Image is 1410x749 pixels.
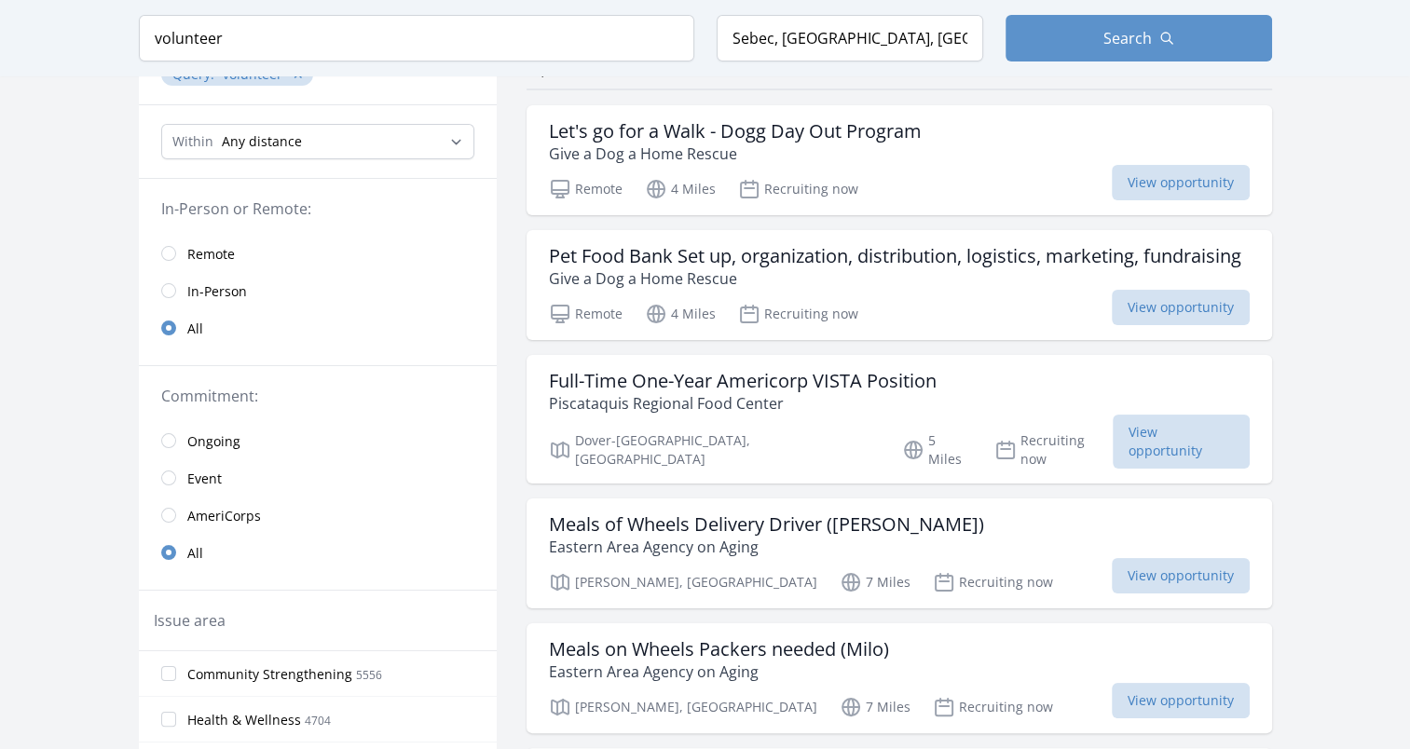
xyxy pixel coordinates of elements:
[717,15,983,61] input: Location
[933,571,1053,593] p: Recruiting now
[840,571,910,593] p: 7 Miles
[1112,290,1250,325] span: View opportunity
[527,355,1272,483] a: Full-Time One-Year Americorp VISTA Position Piscataquis Regional Food Center Dover-[GEOGRAPHIC_DA...
[161,712,176,727] input: Health & Wellness 4704
[161,666,176,681] input: Community Strengthening 5556
[139,272,497,309] a: In-Person
[1006,15,1272,61] button: Search
[738,178,858,200] p: Recruiting now
[645,303,716,325] p: 4 Miles
[139,235,497,272] a: Remote
[549,370,937,392] h3: Full-Time One-Year Americorp VISTA Position
[933,696,1053,718] p: Recruiting now
[994,431,1113,469] p: Recruiting now
[187,711,301,729] span: Health & Wellness
[139,534,497,571] a: All
[527,623,1272,733] a: Meals on Wheels Packers needed (Milo) Eastern Area Agency on Aging [PERSON_NAME], [GEOGRAPHIC_DAT...
[187,432,240,451] span: Ongoing
[549,392,937,415] p: Piscataquis Regional Food Center
[139,497,497,534] a: AmeriCorps
[139,15,694,61] input: Keyword
[549,431,880,469] p: Dover-[GEOGRAPHIC_DATA], [GEOGRAPHIC_DATA]
[549,267,1241,290] p: Give a Dog a Home Rescue
[549,143,922,165] p: Give a Dog a Home Rescue
[549,660,889,683] p: Eastern Area Agency on Aging
[187,544,203,563] span: All
[139,459,497,497] a: Event
[645,178,716,200] p: 4 Miles
[1103,27,1152,49] span: Search
[549,120,922,143] h3: Let's go for a Walk - Dogg Day Out Program
[902,431,972,469] p: 5 Miles
[1112,558,1250,593] span: View opportunity
[527,498,1272,608] a: Meals of Wheels Delivery Driver ([PERSON_NAME]) Eastern Area Agency on Aging [PERSON_NAME], [GEOG...
[356,667,382,683] span: 5556
[187,320,203,338] span: All
[161,124,474,159] select: Search Radius
[1112,683,1250,718] span: View opportunity
[187,665,352,684] span: Community Strengthening
[1112,165,1250,200] span: View opportunity
[549,178,623,200] p: Remote
[139,309,497,347] a: All
[549,513,984,536] h3: Meals of Wheels Delivery Driver ([PERSON_NAME])
[840,696,910,718] p: 7 Miles
[187,282,247,301] span: In-Person
[161,385,474,407] legend: Commitment:
[527,105,1272,215] a: Let's go for a Walk - Dogg Day Out Program Give a Dog a Home Rescue Remote 4 Miles Recruiting now...
[187,470,222,488] span: Event
[154,609,226,632] legend: Issue area
[1113,415,1249,469] span: View opportunity
[549,571,817,593] p: [PERSON_NAME], [GEOGRAPHIC_DATA]
[549,303,623,325] p: Remote
[139,422,497,459] a: Ongoing
[738,303,858,325] p: Recruiting now
[549,536,984,558] p: Eastern Area Agency on Aging
[187,507,261,525] span: AmeriCorps
[549,696,817,718] p: [PERSON_NAME], [GEOGRAPHIC_DATA]
[527,230,1272,340] a: Pet Food Bank Set up, organization, distribution, logistics, marketing, fundraising Give a Dog a ...
[549,638,889,660] h3: Meals on Wheels Packers needed (Milo)
[305,713,331,729] span: 4704
[187,245,235,264] span: Remote
[549,245,1241,267] h3: Pet Food Bank Set up, organization, distribution, logistics, marketing, fundraising
[161,197,474,220] legend: In-Person or Remote:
